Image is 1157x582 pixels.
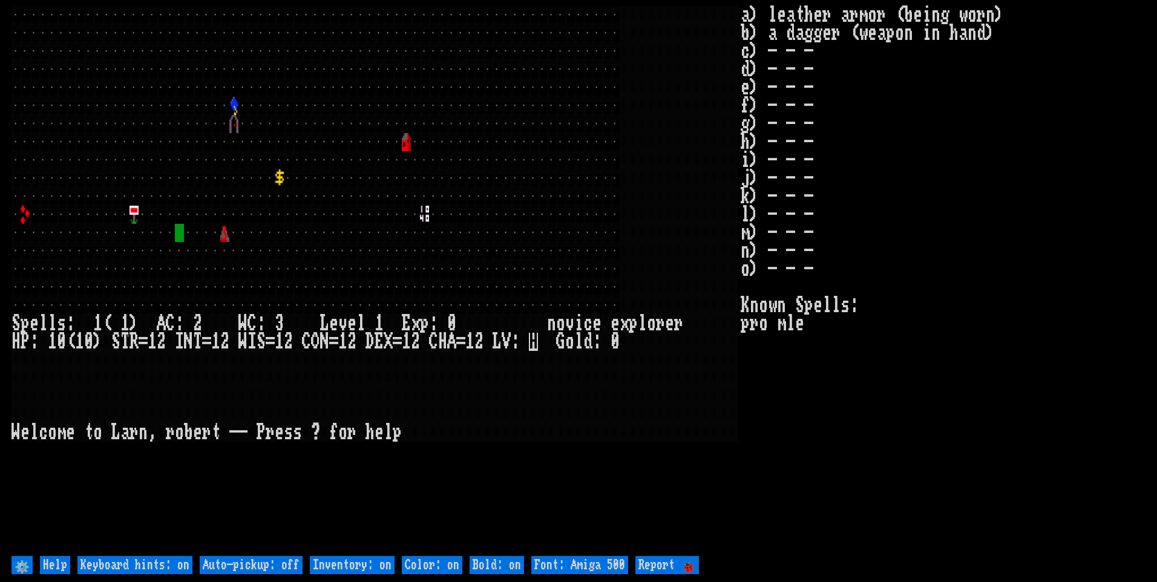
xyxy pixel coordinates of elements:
div: H [11,333,21,351]
div: e [611,315,620,333]
div: W [11,423,21,442]
div: e [592,315,601,333]
input: Color: on [402,556,462,574]
div: , [148,423,157,442]
div: E [375,333,384,351]
div: I [175,333,184,351]
div: r [674,315,683,333]
div: = [202,333,211,351]
div: 2 [157,333,166,351]
div: r [347,423,356,442]
div: i [574,315,583,333]
div: r [129,423,139,442]
div: - [238,423,247,442]
div: 1 [93,315,102,333]
div: S [257,333,266,351]
div: l [30,423,39,442]
div: h [365,423,375,442]
div: C [166,315,175,333]
div: 1 [75,333,84,351]
div: e [193,423,202,442]
div: = [266,333,275,351]
div: l [574,333,583,351]
div: r [266,423,275,442]
div: 0 [57,333,66,351]
div: r [202,423,211,442]
div: L [111,423,120,442]
div: - [229,423,238,442]
div: v [565,315,574,333]
div: p [629,315,638,333]
div: 2 [347,333,356,351]
div: C [429,333,438,351]
div: b [184,423,193,442]
div: 0 [447,315,456,333]
div: r [166,423,175,442]
div: 1 [465,333,474,351]
div: 0 [611,333,620,351]
div: C [302,333,311,351]
div: 0 [84,333,93,351]
div: = [329,333,338,351]
div: c [39,423,48,442]
div: : [429,315,438,333]
div: t [84,423,93,442]
div: n [139,423,148,442]
div: S [111,333,120,351]
div: l [48,315,57,333]
div: : [257,315,266,333]
div: N [184,333,193,351]
input: Report 🐞 [635,556,699,574]
input: Help [40,556,70,574]
div: a [120,423,129,442]
div: l [356,315,365,333]
div: 1 [402,333,411,351]
input: Auto-pickup: off [200,556,303,574]
div: H [438,333,447,351]
div: 1 [48,333,57,351]
div: C [247,315,257,333]
div: e [329,315,338,333]
div: l [638,315,647,333]
div: t [211,423,220,442]
div: o [93,423,102,442]
div: e [66,423,75,442]
div: = [456,333,465,351]
div: p [21,315,30,333]
div: 1 [148,333,157,351]
stats: a) leather armor (being worn) b) a dagger (weapon in hand) c) - - - d) - - - e) - - - f) - - - g)... [741,6,1146,553]
div: ) [129,315,139,333]
div: ) [93,333,102,351]
div: T [193,333,202,351]
div: ( [102,315,111,333]
div: E [402,315,411,333]
div: l [384,423,393,442]
div: o [647,315,656,333]
div: W [238,315,247,333]
div: d [583,333,592,351]
div: e [347,315,356,333]
div: o [48,423,57,442]
div: : [175,315,184,333]
div: r [656,315,665,333]
div: ( [66,333,75,351]
div: L [320,315,329,333]
div: e [275,423,284,442]
input: Keyboard hints: on [77,556,192,574]
div: : [66,315,75,333]
div: m [57,423,66,442]
div: 1 [275,333,284,351]
div: V [502,333,511,351]
div: T [120,333,129,351]
div: P [257,423,266,442]
div: e [665,315,674,333]
div: c [583,315,592,333]
div: 3 [275,315,284,333]
div: P [21,333,30,351]
div: I [247,333,257,351]
div: p [393,423,402,442]
div: D [365,333,375,351]
div: G [556,333,565,351]
div: S [11,315,21,333]
div: e [30,315,39,333]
